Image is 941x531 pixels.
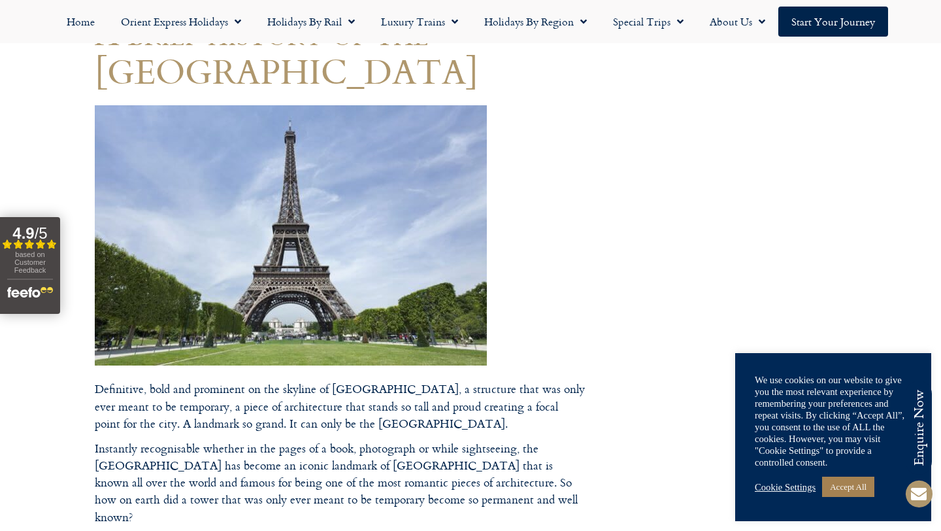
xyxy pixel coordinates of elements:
p: Definitive, bold and prominent on the skyline of [GEOGRAPHIC_DATA], a structure that was only eve... [95,381,585,432]
a: Holidays by Region [471,7,600,37]
a: Orient Express Holidays [108,7,254,37]
p: Instantly recognisable whether in the pages of a book, photograph or while sightseeing, the [GEOG... [95,440,585,526]
div: We use cookies on our website to give you the most relevant experience by remembering your prefer... [755,374,912,468]
a: Start your Journey [778,7,888,37]
a: Luxury Trains [368,7,471,37]
nav: Menu [7,7,934,37]
h1: A brief history of the [GEOGRAPHIC_DATA] [95,13,585,90]
a: Holidays by Rail [254,7,368,37]
a: Home [54,7,108,37]
a: Cookie Settings [755,481,816,493]
a: About Us [697,7,778,37]
a: Special Trips [600,7,697,37]
a: Accept All [822,477,874,497]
